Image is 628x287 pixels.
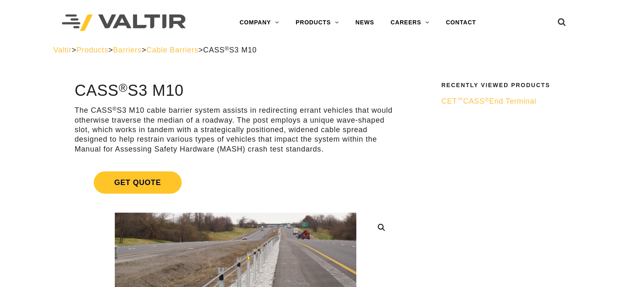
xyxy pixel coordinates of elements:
span: Get Quote [94,171,182,194]
span: CASS S3 M10 [203,46,257,54]
a: Valtir [53,46,71,54]
div: > > > > [53,45,575,55]
sup: ® [225,45,229,52]
a: NEWS [347,14,382,31]
sup: ™ [457,97,463,103]
h1: CASS S3 M10 [75,82,396,100]
a: Barriers [113,46,142,54]
a: COMPANY [231,14,287,31]
sup: ® [112,106,117,112]
a: CAREERS [382,14,438,31]
a: Cable Barriers [147,46,199,54]
a: Products [76,46,108,54]
span: CET CASS End Terminal [441,97,536,105]
a: CONTACT [438,14,484,31]
sup: ® [485,97,489,103]
h2: Recently Viewed Products [441,82,569,88]
img: Valtir [62,14,186,31]
a: PRODUCTS [287,14,347,31]
p: The CASS S3 M10 cable barrier system assists in redirecting errant vehicles that would otherwise ... [75,106,396,154]
sup: ® [118,81,128,94]
a: CET™CASS®End Terminal [441,97,569,106]
a: Get Quote [75,161,396,204]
